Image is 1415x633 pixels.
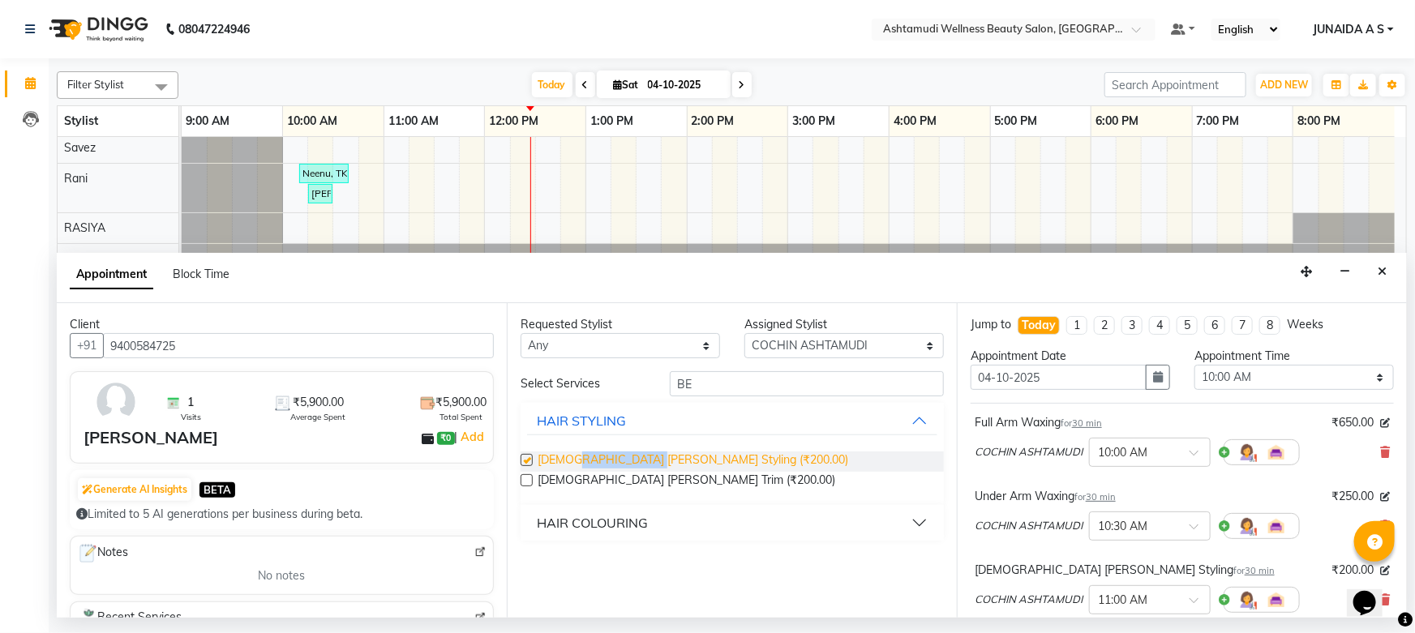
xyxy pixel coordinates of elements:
li: 1 [1066,316,1087,335]
img: Hairdresser.png [1237,443,1257,462]
span: ₹5,900.00 [435,394,487,411]
span: Total Spent [440,411,482,423]
b: 08047224946 [178,6,250,52]
button: HAIR COLOURING [527,508,937,537]
span: COCHIN ASHTAMUDI [975,518,1083,534]
div: Appointment Date [971,348,1170,365]
span: 30 min [1086,491,1116,503]
div: Select Services [508,375,658,392]
img: Interior.png [1267,443,1286,462]
img: Hairdresser.png [1237,590,1257,609]
div: Jump to [971,316,1011,333]
div: HAIR COLOURING [537,513,648,532]
button: Close [1370,259,1394,284]
li: 4 [1149,316,1170,335]
button: HAIR STYLING [527,406,937,435]
span: Filter Stylist [67,78,124,91]
div: Limited to 5 AI generations per business during beta. [76,506,487,523]
div: Under Arm Waxing [975,488,1116,505]
li: 7 [1232,316,1253,335]
span: Recent Services [77,609,182,628]
a: 2:00 PM [688,109,739,133]
a: 4:00 PM [890,109,941,133]
span: 30 min [1245,565,1275,576]
div: Neenu, TK03, 10:10 AM-10:40 AM, Eyebrows Threading,Forehead Threading [301,166,347,181]
a: 12:00 PM [485,109,542,133]
span: COCHIN ASHTAMUDI [975,444,1083,460]
img: Interior.png [1267,516,1286,536]
span: ₹650.00 [1331,414,1374,431]
iframe: chat widget [1347,568,1399,617]
small: for [1074,491,1116,503]
span: Appointment [70,260,153,289]
i: Edit price [1380,492,1390,502]
li: 5 [1177,316,1198,335]
div: Today [1022,317,1056,334]
span: Stylist [64,113,98,128]
a: 7:00 PM [1193,109,1244,133]
img: logo [41,6,152,52]
a: 1:00 PM [586,109,637,133]
a: 10:00 AM [283,109,341,133]
span: RASIYA [64,220,105,235]
i: Edit price [1380,566,1390,575]
span: JUNAIDA A S [1313,21,1384,38]
a: 6:00 PM [1091,109,1143,133]
li: 6 [1204,316,1225,335]
a: 11:00 AM [384,109,443,133]
span: | [455,427,487,447]
a: 3:00 PM [788,109,839,133]
div: Appointment Time [1194,348,1394,365]
span: No notes [258,567,305,584]
small: for [1061,417,1102,429]
button: +91 [70,333,104,358]
small: for [1233,565,1275,576]
span: Visits [181,411,201,423]
input: Search by service name [670,371,944,396]
li: 3 [1121,316,1143,335]
a: Add [458,427,487,447]
span: Savez [64,140,96,155]
span: ₹200.00 [1331,562,1374,579]
span: [DEMOGRAPHIC_DATA] [PERSON_NAME] Styling (₹200.00) [538,451,848,472]
span: Block Time [173,267,229,281]
span: ₹0 [437,432,454,445]
div: Weeks [1287,316,1323,333]
img: Hairdresser.png [1237,516,1257,536]
div: Requested Stylist [521,316,720,333]
a: 5:00 PM [991,109,1042,133]
div: Full Arm Waxing [975,414,1102,431]
i: Edit price [1380,418,1390,428]
span: Notes [77,543,128,564]
span: [DEMOGRAPHIC_DATA] [PERSON_NAME] Trim (₹200.00) [538,472,835,492]
img: avatar [92,379,139,426]
span: COCHIN ASHTAMUDI [975,592,1083,608]
span: ADD NEW [1260,79,1308,91]
input: 2025-10-04 [643,73,724,97]
div: [PERSON_NAME] [84,426,218,450]
a: 9:00 AM [182,109,234,133]
div: HAIR STYLING [537,411,626,430]
input: Search by Name/Mobile/Email/Code [103,333,494,358]
a: 8:00 PM [1293,109,1344,133]
span: [PERSON_NAME] [64,251,155,266]
div: Client [70,316,494,333]
span: Average Spent [290,411,345,423]
li: 8 [1259,316,1280,335]
span: BETA [199,482,235,498]
span: 1 [187,394,194,411]
span: Rani [64,171,88,186]
input: yyyy-mm-dd [971,365,1147,390]
div: [PERSON_NAME], TK02, 10:15 AM-10:30 AM, Eyebrows Threading [310,186,331,201]
li: 2 [1094,316,1115,335]
span: ₹5,900.00 [293,394,344,411]
div: [DEMOGRAPHIC_DATA] [PERSON_NAME] Styling [975,562,1275,579]
div: Assigned Stylist [744,316,944,333]
img: Interior.png [1267,590,1286,609]
button: ADD NEW [1256,74,1312,96]
button: Generate AI Insights [78,478,191,501]
span: Sat [610,79,643,91]
span: Today [532,72,572,97]
span: ₹250.00 [1331,488,1374,505]
input: Search Appointment [1104,72,1246,97]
